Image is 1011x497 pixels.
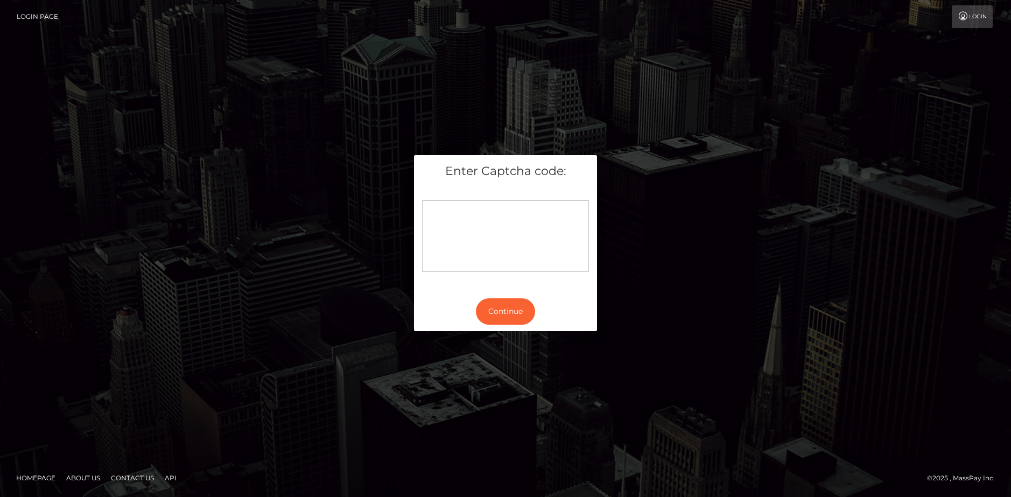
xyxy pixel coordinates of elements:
[952,5,993,28] a: Login
[62,470,104,486] a: About Us
[476,298,535,325] button: Continue
[12,470,60,486] a: Homepage
[422,200,589,272] div: Captcha widget loading...
[107,470,158,486] a: Contact Us
[422,163,589,180] h5: Enter Captcha code:
[17,5,58,28] a: Login Page
[160,470,181,486] a: API
[927,472,1003,484] div: © 2025 , MassPay Inc.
